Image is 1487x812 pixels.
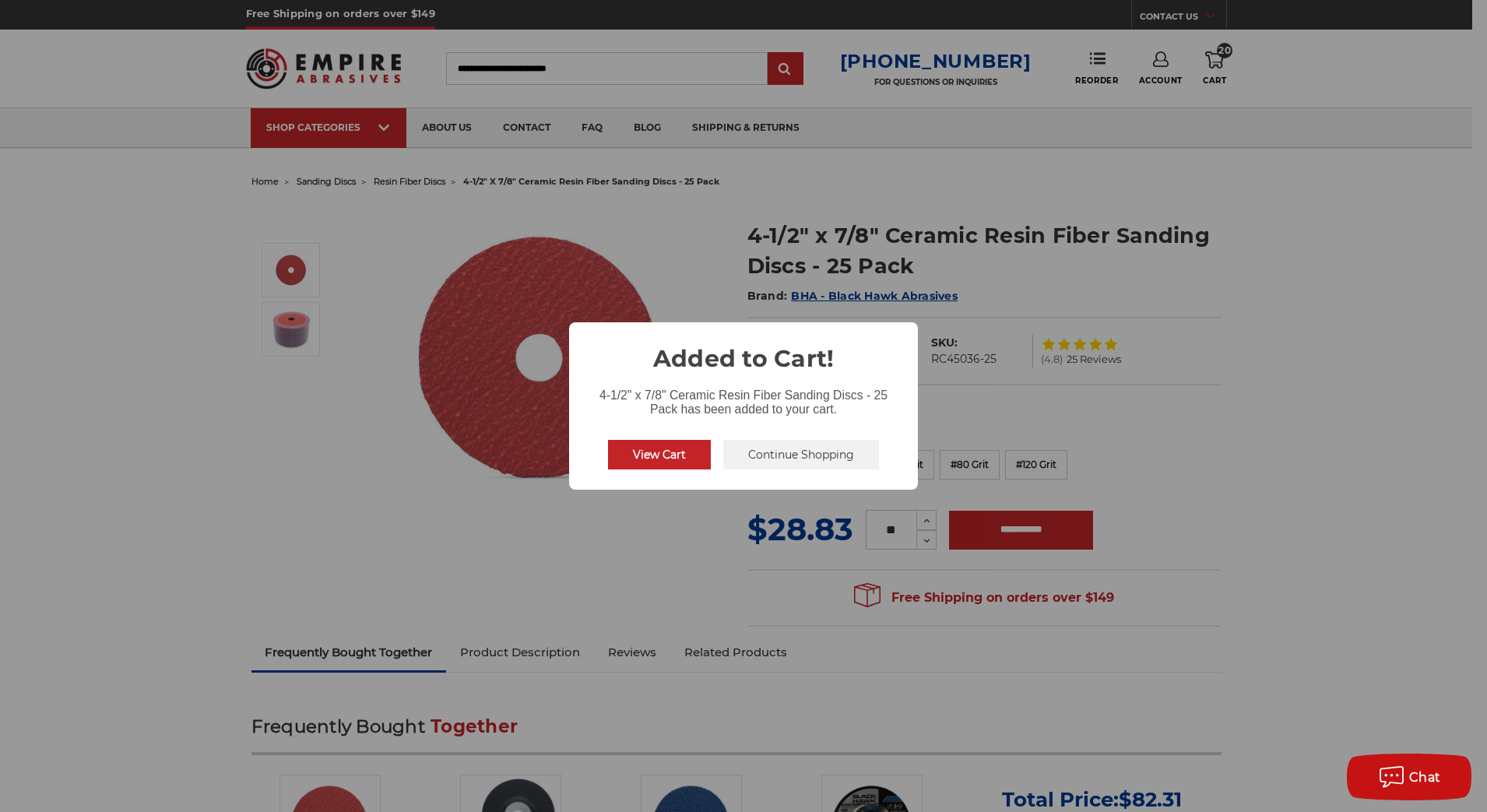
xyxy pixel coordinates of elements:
button: View Cart [608,440,711,469]
button: Continue Shopping [723,440,879,469]
h2: Added to Cart! [569,322,918,376]
div: 4-1/2" x 7/8" Ceramic Resin Fiber Sanding Discs - 25 Pack has been added to your cart. [569,376,918,420]
span: Chat [1409,770,1441,785]
button: Chat [1347,754,1471,800]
